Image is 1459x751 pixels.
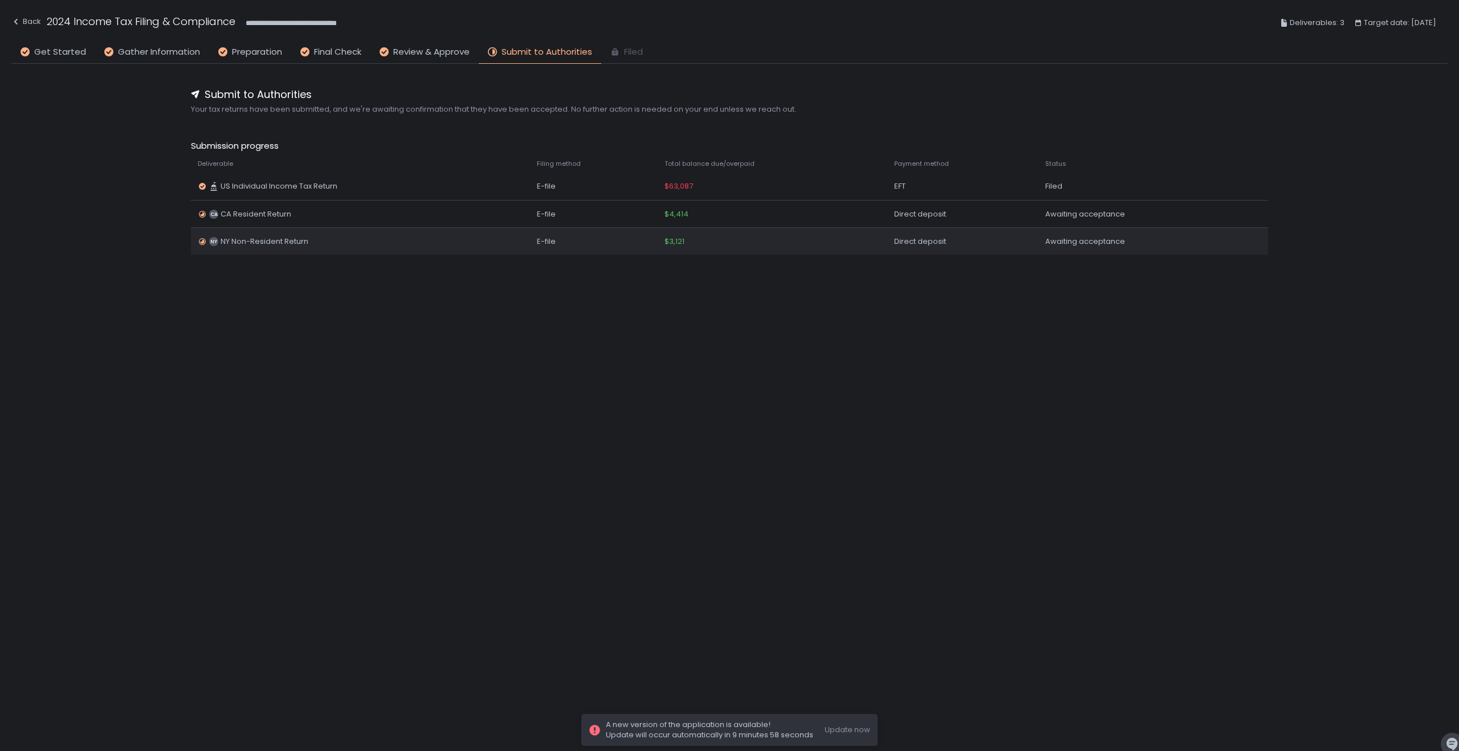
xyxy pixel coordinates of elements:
[191,104,1268,115] span: Your tax returns have been submitted, and we're awaiting confirmation that they have been accepte...
[665,236,684,247] span: $3,121
[537,236,651,247] div: E-file
[205,87,312,102] span: Submit to Authorities
[210,238,217,245] text: NY
[1290,16,1344,30] span: Deliverables: 3
[34,46,86,59] span: Get Started
[11,15,41,28] div: Back
[1045,236,1238,247] div: Awaiting acceptance
[665,209,688,219] span: $4,414
[1045,209,1238,219] div: Awaiting acceptance
[537,209,651,219] div: E-file
[537,160,581,168] span: Filing method
[537,181,651,191] div: E-file
[393,46,470,59] span: Review & Approve
[11,14,41,32] button: Back
[894,160,949,168] span: Payment method
[221,209,291,219] span: CA Resident Return
[47,14,235,29] h1: 2024 Income Tax Filing & Compliance
[118,46,200,59] span: Gather Information
[606,720,813,740] span: A new version of the application is available! Update will occur automatically in 9 minutes 58 se...
[210,211,218,218] text: CA
[665,160,755,168] span: Total balance due/overpaid
[221,236,308,247] span: NY Non-Resident Return
[191,140,1268,153] span: Submission progress
[1045,160,1066,168] span: Status
[1045,181,1238,191] div: Filed
[825,725,870,735] button: Update now
[894,181,906,191] span: EFT
[314,46,361,59] span: Final Check
[624,46,643,59] span: Filed
[1364,16,1436,30] span: Target date: [DATE]
[232,46,282,59] span: Preparation
[894,236,946,247] span: Direct deposit
[198,160,233,168] span: Deliverable
[221,181,337,191] span: US Individual Income Tax Return
[894,209,946,219] span: Direct deposit
[665,181,693,191] span: $63,087
[502,46,592,59] span: Submit to Authorities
